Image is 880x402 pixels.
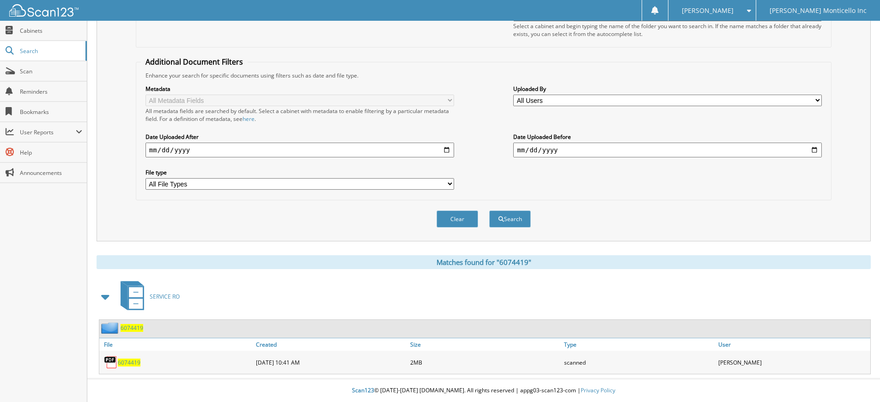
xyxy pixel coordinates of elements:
[146,168,454,176] label: File type
[146,133,454,141] label: Date Uploaded After
[99,338,254,351] a: File
[115,278,180,315] a: SERVICE RO
[20,67,82,75] span: Scan
[513,85,822,93] label: Uploaded By
[716,353,870,372] div: [PERSON_NAME]
[352,386,374,394] span: Scan123
[489,210,531,228] button: Search
[513,22,822,38] div: Select a cabinet and begin typing the name of the folder you want to search in. If the name match...
[101,322,121,334] img: folder2.png
[243,115,255,123] a: here
[97,255,871,269] div: Matches found for "6074419"
[150,293,180,300] span: SERVICE RO
[20,88,82,96] span: Reminders
[118,359,140,366] a: 6074419
[437,210,478,228] button: Clear
[146,143,454,157] input: start
[121,324,143,332] a: 6074419
[254,338,408,351] a: Created
[20,47,81,55] span: Search
[254,353,408,372] div: [DATE] 10:41 AM
[581,386,615,394] a: Privacy Policy
[9,4,79,17] img: scan123-logo-white.svg
[20,108,82,116] span: Bookmarks
[834,358,880,402] iframe: Chat Widget
[513,143,822,157] input: end
[408,338,562,351] a: Size
[141,57,248,67] legend: Additional Document Filters
[562,338,716,351] a: Type
[716,338,870,351] a: User
[20,149,82,156] span: Help
[87,379,880,402] div: © [DATE]-[DATE] [DOMAIN_NAME]. All rights reserved | appg03-scan123-com |
[770,8,867,13] span: [PERSON_NAME] Monticello Inc
[20,128,76,136] span: User Reports
[682,8,734,13] span: [PERSON_NAME]
[146,107,454,123] div: All metadata fields are searched by default. Select a cabinet with metadata to enable filtering b...
[20,169,82,177] span: Announcements
[562,353,716,372] div: scanned
[104,355,118,369] img: PDF.png
[408,353,562,372] div: 2MB
[513,133,822,141] label: Date Uploaded Before
[141,72,826,79] div: Enhance your search for specific documents using filters such as date and file type.
[146,85,454,93] label: Metadata
[20,27,82,35] span: Cabinets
